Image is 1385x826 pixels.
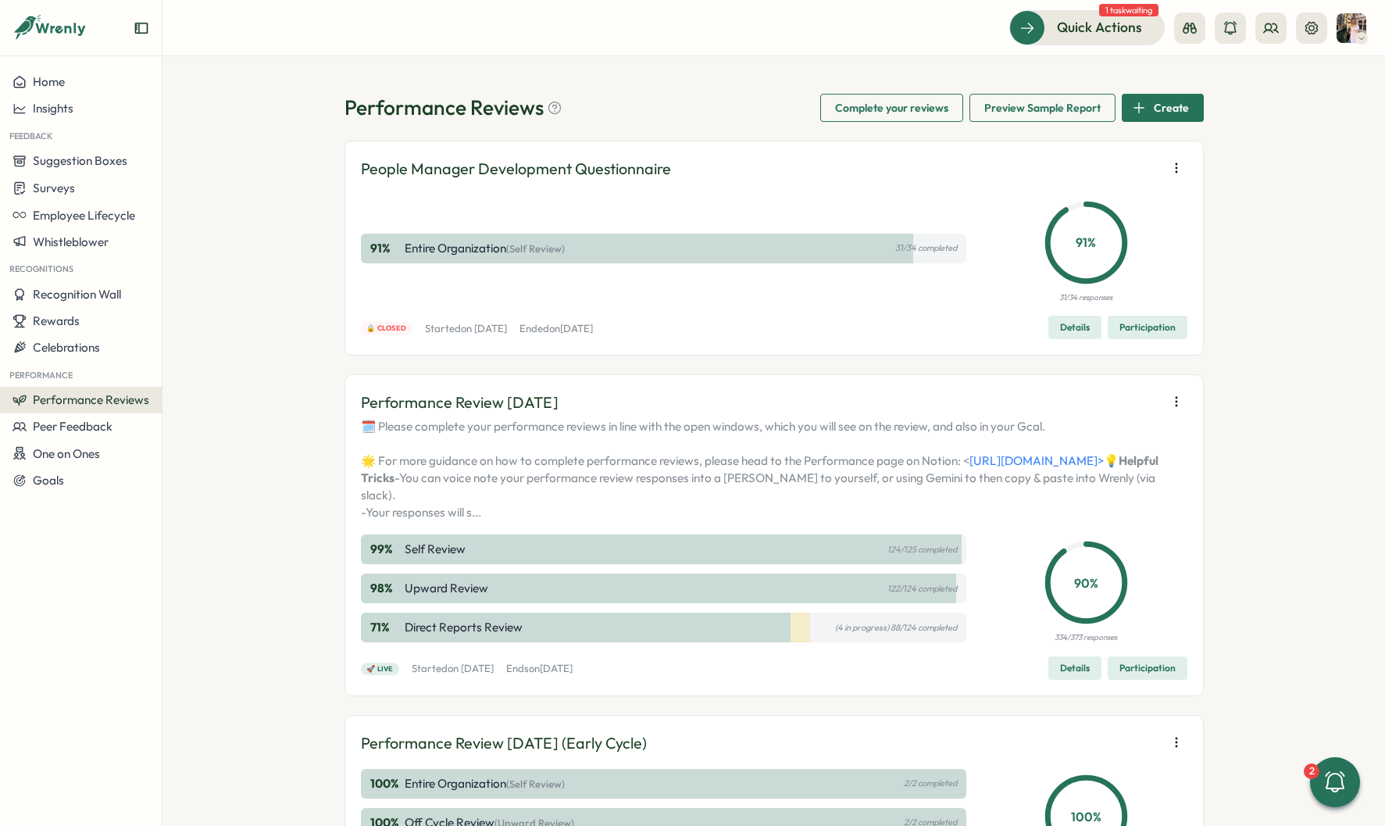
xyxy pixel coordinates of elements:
[33,392,149,407] span: Performance Reviews
[1119,316,1176,338] span: Participation
[361,731,647,756] p: Performance Review [DATE] (Early Cycle)
[519,322,593,336] p: Ended on [DATE]
[33,287,121,302] span: Recognition Wall
[134,20,149,36] button: Expand sidebar
[1048,656,1101,680] button: Details
[1060,316,1090,338] span: Details
[425,322,507,336] p: Started on [DATE]
[1048,573,1124,592] p: 90 %
[1055,631,1117,644] p: 334/373 responses
[904,778,957,788] p: 2/2 completed
[887,545,957,555] p: 124/125 completed
[1099,4,1158,16] span: 1 task waiting
[1057,17,1142,38] span: Quick Actions
[1108,316,1187,339] button: Participation
[1337,13,1366,43] img: Hannah Saunders
[361,157,671,181] p: People Manager Development Questionnaire
[370,240,402,257] p: 91 %
[361,418,1187,521] p: 🗓️ Please complete your performance reviews in line with the open windows, which you will see on ...
[370,580,402,597] p: 98 %
[1108,656,1187,680] button: Participation
[412,662,494,676] p: Started on [DATE]
[370,775,402,792] p: 100 %
[405,240,565,257] p: Entire Organization
[1009,10,1165,45] button: Quick Actions
[366,323,406,334] span: 🔒 Closed
[1154,95,1189,121] span: Create
[835,95,948,121] span: Complete your reviews
[506,242,565,255] span: (Self Review)
[1059,291,1112,304] p: 31/34 responses
[887,584,957,594] p: 122/124 completed
[33,101,73,116] span: Insights
[33,340,100,355] span: Celebrations
[506,662,573,676] p: Ends on [DATE]
[33,419,112,434] span: Peer Feedback
[1048,316,1101,339] button: Details
[344,94,562,121] h1: Performance Reviews
[405,580,488,597] p: Upward Review
[1048,806,1124,826] p: 100 %
[33,313,80,328] span: Rewards
[33,446,100,461] span: One on Ones
[33,234,109,249] span: Whistleblower
[506,778,565,790] span: (Self Review)
[1060,657,1090,679] span: Details
[405,619,523,636] p: Direct Reports Review
[405,775,565,792] p: Entire Organization
[33,74,65,89] span: Home
[370,541,402,558] p: 99 %
[820,94,963,122] button: Complete your reviews
[370,619,402,636] p: 71 %
[1119,657,1176,679] span: Participation
[895,243,957,253] p: 31/34 completed
[1304,763,1319,779] div: 2
[33,208,135,223] span: Employee Lifecycle
[969,94,1115,122] button: Preview Sample Report
[1122,94,1204,122] button: Create
[33,473,64,488] span: Goals
[984,95,1101,121] span: Preview Sample Report
[33,153,127,168] span: Suggestion Boxes
[405,541,466,558] p: Self Review
[1048,233,1124,252] p: 91 %
[366,663,394,674] span: 🚀 Live
[969,453,1104,468] a: [URL][DOMAIN_NAME]>
[835,623,957,633] p: (4 in progress) 88/124 completed
[1310,757,1360,807] button: 2
[33,181,75,195] span: Surveys
[361,391,559,415] p: Performance Review [DATE]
